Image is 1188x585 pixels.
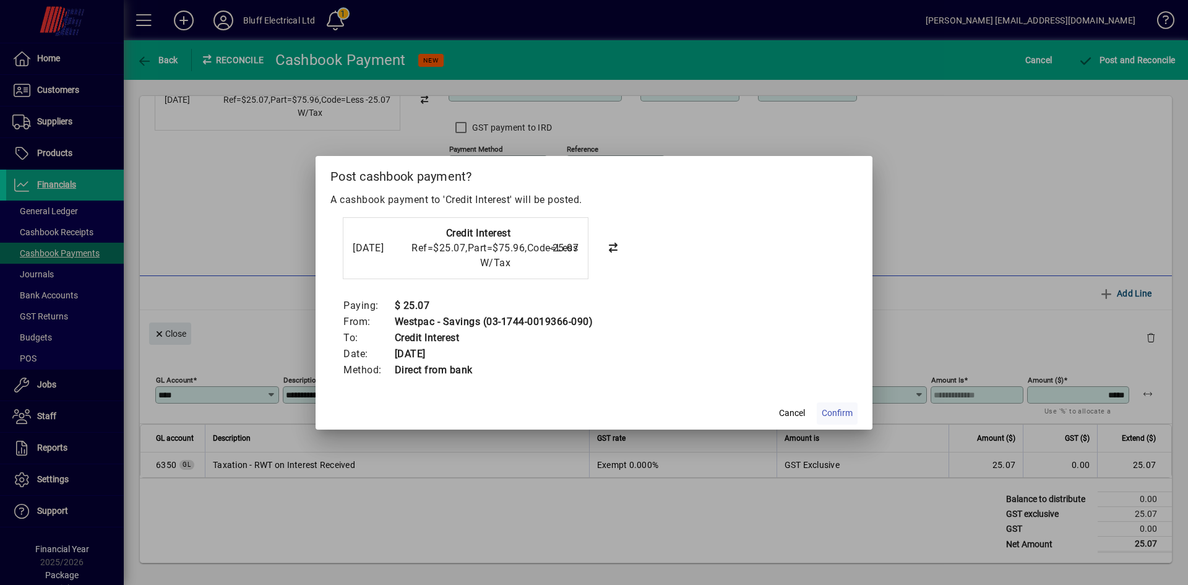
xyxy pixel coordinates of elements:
div: -25.07 [517,241,579,256]
span: Ref=$25.07,Part=$75.96,Code=Less W/Tax [411,242,578,269]
td: Direct from bank [394,362,593,378]
p: A cashbook payment to 'Credit Interest' will be posted. [330,193,858,207]
span: Confirm [822,407,853,420]
div: [DATE] [353,241,402,256]
button: Confirm [817,402,858,425]
td: Paying: [343,298,394,314]
td: Method: [343,362,394,378]
td: Credit Interest [394,330,593,346]
td: Westpac - Savings (03-1744-0019366-090) [394,314,593,330]
td: From: [343,314,394,330]
td: $ 25.07 [394,298,593,314]
span: Cancel [779,407,805,420]
td: To: [343,330,394,346]
button: Cancel [772,402,812,425]
h2: Post cashbook payment? [316,156,872,192]
strong: Credit Interest [446,227,511,239]
td: [DATE] [394,346,593,362]
td: Date: [343,346,394,362]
